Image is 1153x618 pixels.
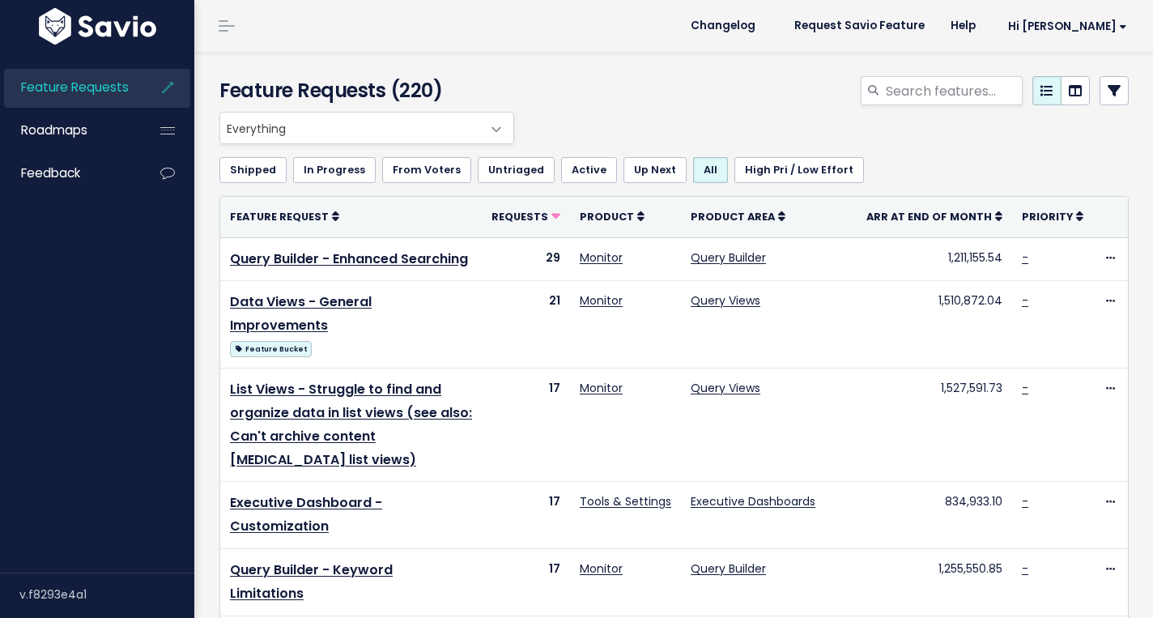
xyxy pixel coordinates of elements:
[857,482,1012,549] td: 834,933.10
[19,573,194,616] div: v.f8293e4a1
[230,560,393,603] a: Query Builder - Keyword Limitations
[1022,210,1073,224] span: Priority
[219,76,507,105] h4: Feature Requests (220)
[482,369,570,482] td: 17
[691,20,755,32] span: Changelog
[580,210,634,224] span: Product
[230,493,382,535] a: Executive Dashboard - Customization
[4,69,134,106] a: Feature Requests
[482,548,570,616] td: 17
[1022,560,1028,577] a: -
[382,157,471,183] a: From Voters
[219,112,514,144] span: Everything
[857,237,1012,281] td: 1,211,155.54
[580,380,623,396] a: Monitor
[219,157,1129,183] ul: Filter feature requests
[580,292,623,309] a: Monitor
[293,157,376,183] a: In Progress
[691,210,775,224] span: Product Area
[230,208,339,224] a: Feature Request
[4,155,134,192] a: Feedback
[21,164,80,181] span: Feedback
[623,157,687,183] a: Up Next
[219,157,287,183] a: Shipped
[478,157,555,183] a: Untriaged
[580,249,623,266] a: Monitor
[1022,493,1028,509] a: -
[781,14,938,38] a: Request Savio Feature
[220,113,481,143] span: Everything
[230,338,312,358] a: Feature Bucket
[1022,380,1028,396] a: -
[693,157,728,183] a: All
[35,8,160,45] img: logo-white.9d6f32f41409.svg
[857,548,1012,616] td: 1,255,550.85
[21,79,129,96] span: Feature Requests
[230,341,312,357] span: Feature Bucket
[1022,208,1083,224] a: Priority
[4,112,134,149] a: Roadmaps
[580,208,645,224] a: Product
[21,121,87,139] span: Roadmaps
[734,157,864,183] a: High Pri / Low Effort
[230,249,468,268] a: Query Builder - Enhanced Searching
[691,380,760,396] a: Query Views
[691,292,760,309] a: Query Views
[866,208,1002,224] a: ARR at End of Month
[691,493,815,509] a: Executive Dashboards
[1022,292,1028,309] a: -
[691,249,766,266] a: Query Builder
[691,208,785,224] a: Product Area
[857,369,1012,482] td: 1,527,591.73
[580,493,671,509] a: Tools & Settings
[884,76,1023,105] input: Search features...
[1008,20,1127,32] span: Hi [PERSON_NAME]
[857,281,1012,369] td: 1,510,872.04
[482,281,570,369] td: 21
[482,237,570,281] td: 29
[230,210,329,224] span: Feature Request
[580,560,623,577] a: Monitor
[230,292,372,335] a: Data Views - General Improvements
[1022,249,1028,266] a: -
[491,210,548,224] span: Requests
[482,482,570,549] td: 17
[866,210,992,224] span: ARR at End of Month
[491,208,560,224] a: Requests
[938,14,989,38] a: Help
[230,380,472,468] a: List Views - Struggle to find and organize data in list views (see also: Can't archive content [M...
[561,157,617,183] a: Active
[691,560,766,577] a: Query Builder
[989,14,1140,39] a: Hi [PERSON_NAME]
